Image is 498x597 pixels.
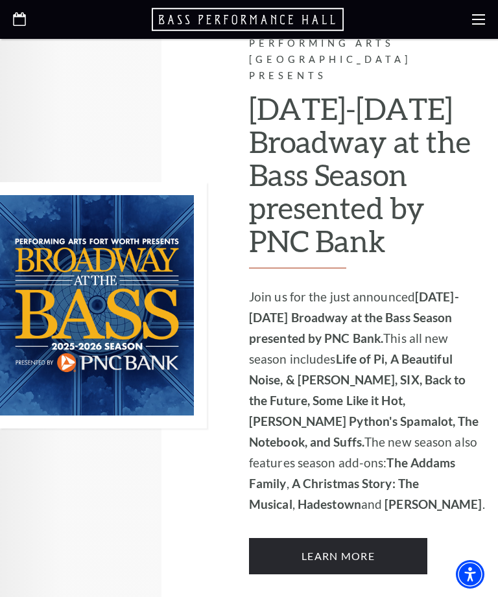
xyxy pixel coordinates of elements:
strong: [DATE]-[DATE] Broadway at the Bass Season presented by PNC Bank. [249,289,459,345]
a: Open this option [13,12,26,27]
strong: [PERSON_NAME] [385,497,482,511]
strong: A Christmas Story: The Musical [249,476,419,511]
strong: The Addams Family [249,455,455,491]
a: Learn More 2025-2026 Broadway at the Bass Season presented by PNC Bank [249,538,427,574]
strong: Life of Pi, A Beautiful Noise, & [PERSON_NAME], SIX, Back to the Future, Some Like it Hot, [PERSO... [249,351,479,449]
p: Performing Arts [GEOGRAPHIC_DATA] Presents [249,36,485,84]
h2: [DATE]-[DATE] Broadway at the Bass Season presented by PNC Bank [249,92,485,268]
div: Accessibility Menu [456,560,484,589]
strong: Hadestown [298,497,361,511]
a: Open this option [152,6,346,32]
p: Join us for the just announced This all new season includes The new season also features season a... [249,287,485,515]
